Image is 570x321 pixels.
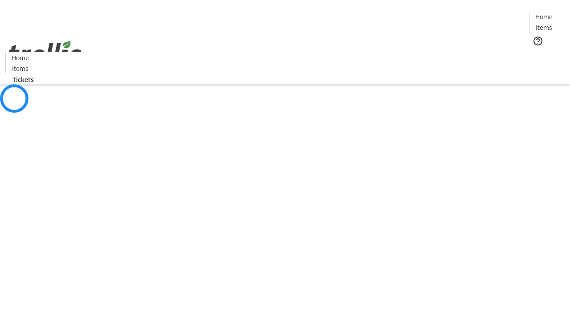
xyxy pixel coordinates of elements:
span: Items [12,64,28,73]
span: Tickets [12,75,34,84]
img: Orient E2E Organization rLSD6j4t4v's Logo [5,31,85,75]
a: Items [529,23,558,32]
a: Home [6,53,34,62]
button: Help [529,32,547,50]
span: Home [535,12,553,21]
a: Tickets [529,52,565,61]
span: Items [536,23,552,32]
a: Tickets [5,75,41,84]
span: Tickets [536,52,558,61]
a: Home [529,12,558,21]
span: Home [12,53,29,62]
a: Items [6,64,34,73]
